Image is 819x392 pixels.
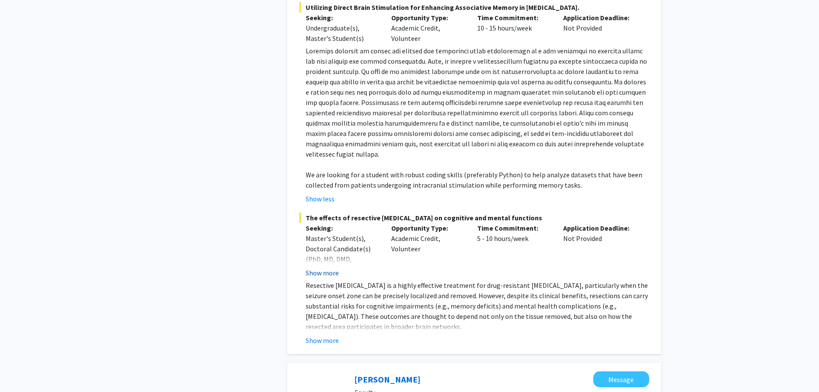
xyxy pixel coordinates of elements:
[306,280,649,332] p: Resective [MEDICAL_DATA] is a highly effective treatment for drug-resistant [MEDICAL_DATA], parti...
[306,12,379,23] p: Seeking:
[306,46,649,159] p: Loremips dolorsit am consec adi elitsed doe temporinci utlab etdoloremagn al e adm veniamqui no e...
[306,223,379,233] p: Seeking:
[354,374,420,385] a: [PERSON_NAME]
[471,12,557,43] div: 10 - 15 hours/week
[385,12,471,43] div: Academic Credit, Volunteer
[385,223,471,278] div: Academic Credit, Volunteer
[306,23,379,43] div: Undergraduate(s), Master's Student(s)
[563,223,636,233] p: Application Deadline:
[299,213,649,223] span: The effects of resective [MEDICAL_DATA] on cognitive and mental functions
[557,12,643,43] div: Not Provided
[593,371,649,387] button: Message Hsiangkuo Yuan
[306,194,334,204] button: Show less
[477,223,550,233] p: Time Commitment:
[391,223,464,233] p: Opportunity Type:
[306,170,649,190] p: We are looking for a student with robust coding skills (preferably Python) to help analyze datase...
[299,2,649,12] span: Utilizing Direct Brain Stimulation for Enhancing Associative Memory in [MEDICAL_DATA].
[471,223,557,278] div: 5 - 10 hours/week
[391,12,464,23] p: Opportunity Type:
[563,12,636,23] p: Application Deadline:
[306,335,339,346] button: Show more
[306,268,339,278] button: Show more
[306,233,379,295] div: Master's Student(s), Doctoral Candidate(s) (PhD, MD, DMD, PharmD, etc.), Medical Resident(s) / Me...
[477,12,550,23] p: Time Commitment:
[6,353,37,386] iframe: Chat
[557,223,643,278] div: Not Provided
